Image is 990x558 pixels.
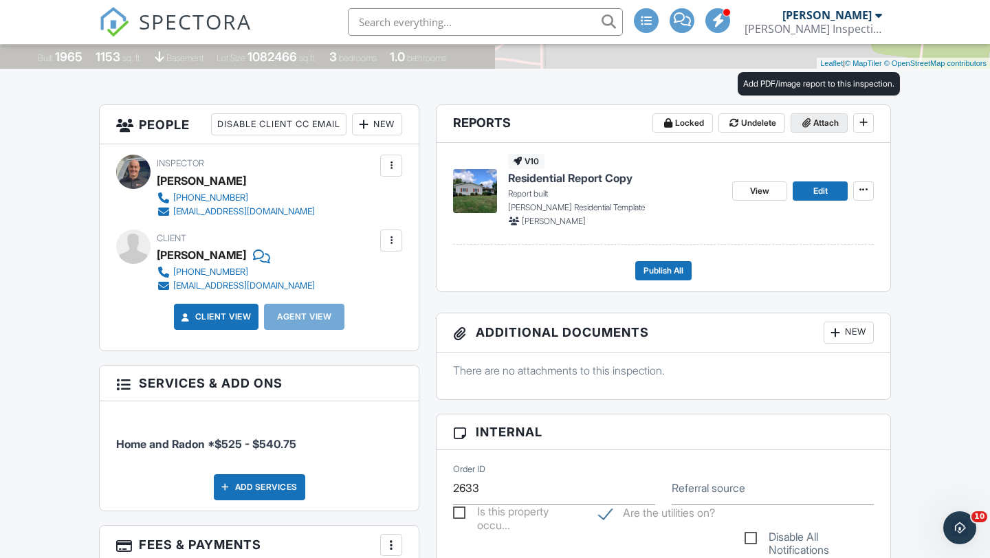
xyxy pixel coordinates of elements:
input: Search everything... [348,8,623,36]
h3: Internal [437,414,890,450]
div: 1.0 [390,49,405,64]
a: © OpenStreetMap contributors [884,59,987,67]
span: Client [157,233,186,243]
li: Service: Home and Radon *$525 [116,412,402,462]
iframe: Intercom live chat [943,511,976,544]
label: Referral source [672,480,745,495]
label: Disable All Notifications [745,531,874,548]
a: [EMAIL_ADDRESS][DOMAIN_NAME] [157,279,315,293]
h3: Additional Documents [437,313,890,353]
a: [EMAIL_ADDRESS][DOMAIN_NAME] [157,205,315,219]
label: Are the utilities on? [599,506,715,524]
div: [PHONE_NUMBER] [173,267,248,278]
h3: Services & Add ons [100,366,419,401]
span: SPECTORA [139,7,252,36]
a: SPECTORA [99,19,252,47]
div: New [352,113,402,135]
div: McNamara Inspections [745,22,882,36]
p: There are no attachments to this inspection. [453,363,874,378]
label: Order ID [453,463,485,476]
div: Add Services [214,474,305,500]
div: 3 [329,49,337,64]
span: Home and Radon *$525 - $540.75 [116,437,296,451]
div: 1965 [55,49,82,64]
span: sq.ft. [299,53,316,63]
div: [PERSON_NAME] [782,8,872,22]
a: [PHONE_NUMBER] [157,265,315,279]
span: sq. ft. [122,53,142,63]
div: | [817,58,990,69]
span: bedrooms [339,53,377,63]
h3: People [100,105,419,144]
span: basement [166,53,203,63]
span: Lot Size [217,53,245,63]
span: 10 [971,511,987,522]
a: © MapTiler [845,59,882,67]
span: bathrooms [407,53,446,63]
div: Disable Client CC Email [211,113,346,135]
div: [PERSON_NAME] [157,245,246,265]
div: [PHONE_NUMBER] [173,192,248,203]
label: Is this property occupied? [453,505,582,522]
div: [EMAIL_ADDRESS][DOMAIN_NAME] [173,206,315,217]
div: 1082466 [247,49,297,64]
div: New [824,322,874,344]
img: The Best Home Inspection Software - Spectora [99,7,129,37]
a: Leaflet [820,59,843,67]
a: [PHONE_NUMBER] [157,191,315,205]
span: Built [38,53,53,63]
span: Inspector [157,158,204,168]
div: 1153 [96,49,120,64]
a: Client View [179,310,252,324]
div: [EMAIL_ADDRESS][DOMAIN_NAME] [173,280,315,291]
div: [PERSON_NAME] [157,170,246,191]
